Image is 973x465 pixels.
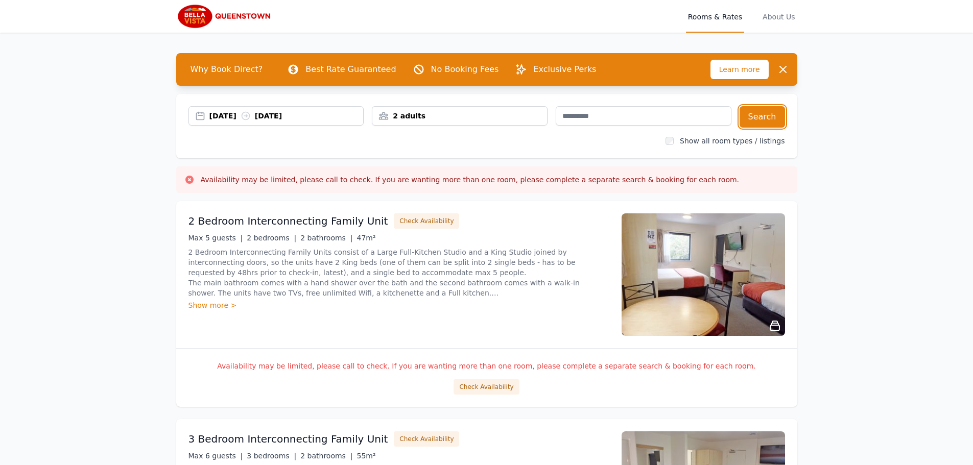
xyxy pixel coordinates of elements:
[247,452,296,460] span: 3 bedrooms |
[188,452,243,460] span: Max 6 guests |
[188,247,609,298] p: 2 Bedroom Interconnecting Family Units consist of a Large Full-Kitchen Studio and a King Studio j...
[710,60,769,79] span: Learn more
[454,379,519,395] button: Check Availability
[176,4,274,29] img: Bella Vista Queenstown
[201,175,740,185] h3: Availability may be limited, please call to check. If you are wanting more than one room, please ...
[209,111,364,121] div: [DATE] [DATE]
[740,106,785,128] button: Search
[188,214,388,228] h3: 2 Bedroom Interconnecting Family Unit
[188,234,243,242] span: Max 5 guests |
[182,59,271,80] span: Why Book Direct?
[431,63,499,76] p: No Booking Fees
[357,452,376,460] span: 55m²
[300,234,352,242] span: 2 bathrooms |
[188,432,388,446] h3: 3 Bedroom Interconnecting Family Unit
[394,213,459,229] button: Check Availability
[188,361,785,371] p: Availability may be limited, please call to check. If you are wanting more than one room, please ...
[533,63,596,76] p: Exclusive Perks
[394,431,459,447] button: Check Availability
[300,452,352,460] span: 2 bathrooms |
[680,137,785,145] label: Show all room types / listings
[372,111,547,121] div: 2 adults
[247,234,296,242] span: 2 bedrooms |
[357,234,376,242] span: 47m²
[188,300,609,310] div: Show more >
[305,63,396,76] p: Best Rate Guaranteed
